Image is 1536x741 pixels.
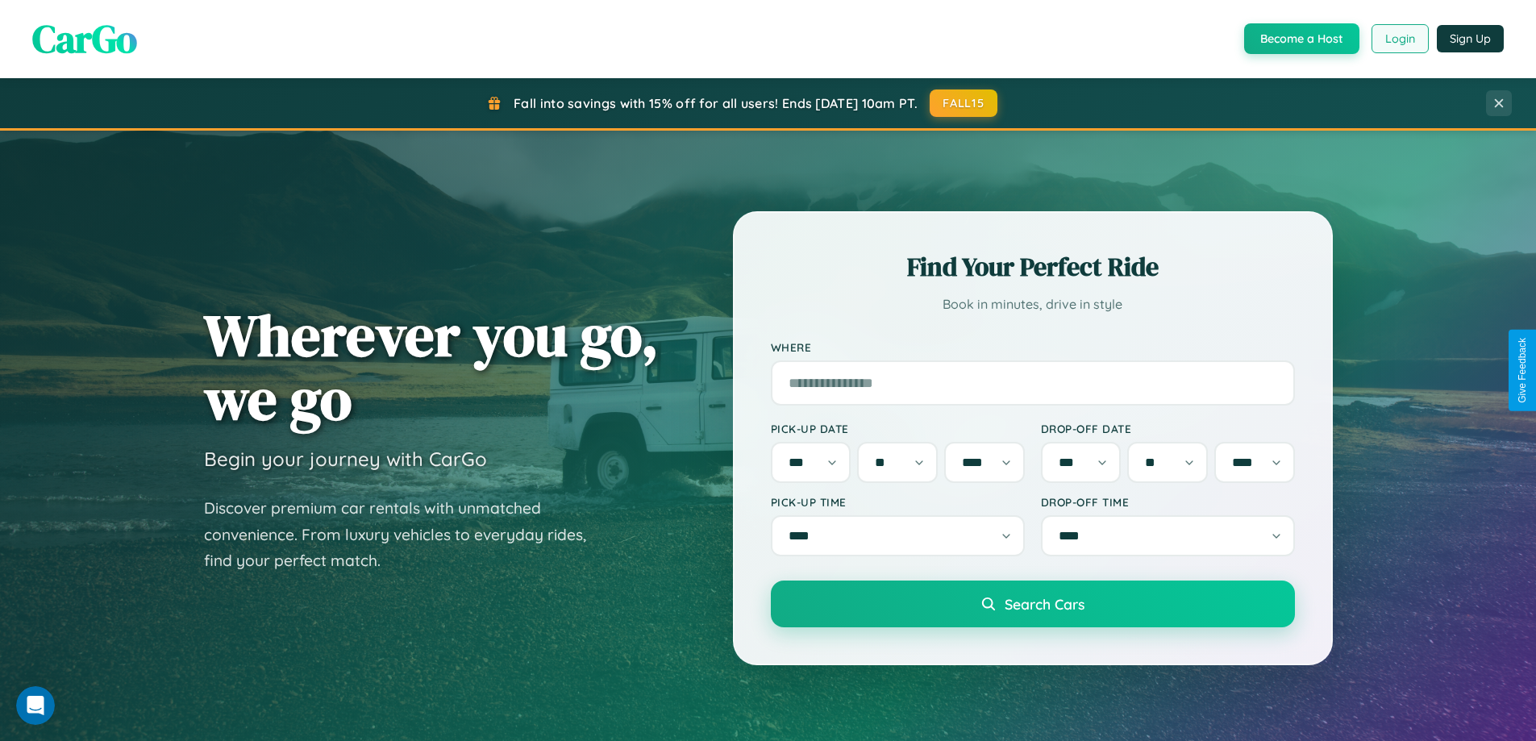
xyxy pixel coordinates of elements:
span: Search Cars [1005,595,1084,613]
p: Book in minutes, drive in style [771,293,1295,316]
label: Where [771,340,1295,354]
h1: Wherever you go, we go [204,303,659,431]
iframe: Intercom live chat [16,686,55,725]
h3: Begin your journey with CarGo [204,447,487,471]
p: Discover premium car rentals with unmatched convenience. From luxury vehicles to everyday rides, ... [204,495,607,574]
div: Give Feedback [1517,338,1528,403]
button: Sign Up [1437,25,1504,52]
button: Login [1372,24,1429,53]
label: Drop-off Time [1041,495,1295,509]
button: Become a Host [1244,23,1359,54]
label: Pick-up Date [771,422,1025,435]
button: FALL15 [930,90,997,117]
span: CarGo [32,12,137,65]
label: Drop-off Date [1041,422,1295,435]
span: Fall into savings with 15% off for all users! Ends [DATE] 10am PT. [514,95,918,111]
label: Pick-up Time [771,495,1025,509]
h2: Find Your Perfect Ride [771,249,1295,285]
button: Search Cars [771,581,1295,627]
